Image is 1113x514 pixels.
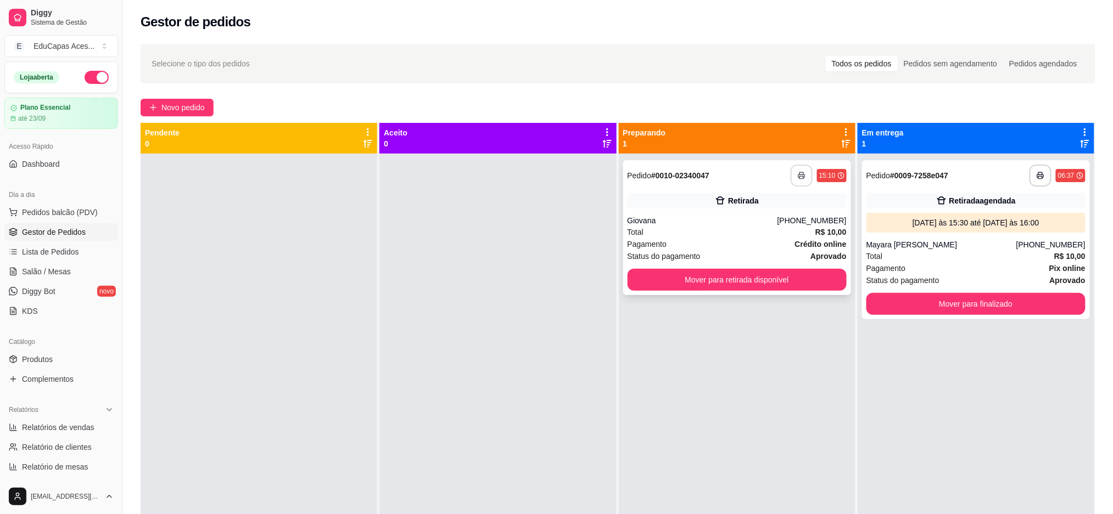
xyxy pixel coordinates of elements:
article: Plano Essencial [20,104,70,112]
button: Pedidos balcão (PDV) [4,204,118,221]
div: Mayara [PERSON_NAME] [866,239,1016,250]
strong: aprovado [1050,276,1086,285]
strong: # 0009-7258e047 [890,171,948,180]
p: 0 [145,138,180,149]
span: Pedido [866,171,891,180]
span: Status do pagamento [628,250,701,262]
div: Pedidos sem agendamento [898,56,1003,71]
a: Salão / Mesas [4,263,118,280]
p: Aceito [384,127,407,138]
button: [EMAIL_ADDRESS][DOMAIN_NAME] [4,483,118,510]
div: Todos os pedidos [826,56,898,71]
span: Lista de Pedidos [22,246,79,257]
span: Relatório de mesas [22,461,88,472]
div: Retirada [728,195,759,206]
span: Diggy Bot [22,286,55,297]
div: Pedidos agendados [1003,56,1083,71]
a: Lista de Pedidos [4,243,118,261]
span: Diggy [31,8,114,18]
strong: Crédito online [795,240,847,248]
div: Giovana [628,215,778,226]
a: Dashboard [4,155,118,173]
article: até 23/09 [18,114,46,123]
span: Status do pagamento [866,274,939,286]
span: Relatórios de vendas [22,422,94,433]
span: Relatório de clientes [22,442,92,453]
button: Alterar Status [85,71,109,84]
strong: R$ 10,00 [815,228,847,236]
div: [PHONE_NUMBER] [1016,239,1086,250]
h2: Gestor de pedidos [141,13,251,31]
strong: Pix online [1049,264,1086,273]
div: Catálogo [4,333,118,351]
span: Total [866,250,883,262]
a: Relatório de mesas [4,458,118,476]
a: KDS [4,302,118,320]
p: 1 [862,138,904,149]
div: Dia a dia [4,186,118,204]
a: Relatórios de vendas [4,419,118,436]
a: Produtos [4,351,118,368]
div: 15:10 [819,171,836,180]
span: Pagamento [628,238,667,250]
strong: R$ 10,00 [1054,252,1086,261]
p: Pendente [145,127,180,138]
a: DiggySistema de Gestão [4,4,118,31]
a: Relatório de clientes [4,438,118,456]
p: 0 [384,138,407,149]
a: Diggy Botnovo [4,283,118,300]
button: Novo pedido [141,99,214,116]
p: 1 [623,138,666,149]
button: Mover para retirada disponível [628,269,847,291]
span: Salão / Mesas [22,266,71,277]
button: Select a team [4,35,118,57]
a: Gestor de Pedidos [4,223,118,241]
span: Sistema de Gestão [31,18,114,27]
a: Complementos [4,370,118,388]
div: 06:37 [1058,171,1075,180]
p: Em entrega [862,127,904,138]
div: Loja aberta [14,71,59,83]
span: Pedidos balcão (PDV) [22,207,98,218]
span: Selecione o tipo dos pedidos [152,58,250,70]
span: KDS [22,306,38,317]
span: E [14,41,25,52]
span: plus [149,104,157,111]
span: Gestor de Pedidos [22,227,86,238]
div: EduCapas Aces ... [33,41,94,52]
strong: # 0010-02340047 [651,171,709,180]
span: Pedido [628,171,652,180]
span: Relatórios [9,405,38,414]
button: Mover para finalizado [866,293,1086,315]
strong: aprovado [810,252,846,261]
div: Acesso Rápido [4,138,118,155]
span: [EMAIL_ADDRESS][DOMAIN_NAME] [31,492,100,501]
a: Relatório de fidelidadenovo [4,478,118,495]
span: Complementos [22,374,74,385]
span: Dashboard [22,159,60,170]
p: Preparando [623,127,666,138]
a: Plano Essencialaté 23/09 [4,98,118,129]
span: Novo pedido [161,101,205,114]
span: Total [628,226,644,238]
span: Produtos [22,354,53,365]
div: Retirada agendada [949,195,1016,206]
div: [DATE] às 15:30 até [DATE] às 16:00 [871,217,1081,228]
span: Pagamento [866,262,906,274]
div: [PHONE_NUMBER] [778,215,847,226]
